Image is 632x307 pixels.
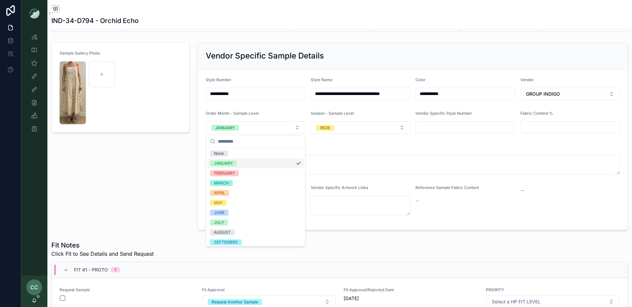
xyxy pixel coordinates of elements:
span: PRIORITY [486,287,620,293]
span: Fabric Content % [520,111,553,116]
span: Request Sample [60,287,194,293]
span: Fit Approval/Rejected Date [344,287,478,293]
img: App logo [29,8,39,18]
div: JULY [214,220,224,225]
span: -- [415,198,419,204]
span: -- [520,187,524,194]
span: CC [30,283,38,291]
span: Style Number [206,77,231,82]
div: MAY [214,200,223,206]
button: Select Button [311,121,410,134]
span: Vendor Specific Style Number [415,111,472,116]
div: JANUARY [214,160,233,166]
img: Screenshot-2025-08-21-at-2.43.02-PM.png [60,61,86,124]
div: SEPTEMBER [214,239,238,245]
button: Select Button [206,121,305,134]
div: scrollable content [21,26,47,143]
span: Fit #1 - Proto [74,267,108,273]
span: Click Fit to See Details and Send Request [51,250,154,258]
span: Fit Approval [202,287,336,293]
div: Suggestions [206,148,305,246]
span: Vendor Specific Artwork Links [311,185,368,190]
h2: Vendor Specific Sample Details [206,51,324,61]
div: Request Another Sample [212,299,258,305]
div: MARCH [214,180,229,186]
span: Order Month - Sample Level [206,111,259,116]
span: Style Name [311,77,332,82]
h1: Fit Notes [51,241,154,250]
div: AUGUST [214,229,231,235]
span: Select a HP FIT LEVEL [492,298,540,305]
div: JUNE [214,210,224,216]
span: GROUP INDIGO [526,91,560,97]
div: FEBRUARY [214,170,235,176]
div: APRIL [214,190,225,196]
span: Color [415,77,426,82]
span: Season - Sample Level [311,111,354,116]
h1: IND-34-D794 - Orchid Echo [51,16,139,25]
button: Select Button [520,88,620,100]
span: Vendor [520,77,534,82]
div: 1 [115,267,116,272]
span: Reference Sample Fabric Content [415,185,479,190]
div: JANUARY [215,125,235,131]
div: RE26 [320,125,330,131]
div: None [214,151,224,156]
span: [DATE] [344,295,478,302]
span: Sample Gallery Photo [60,51,100,56]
